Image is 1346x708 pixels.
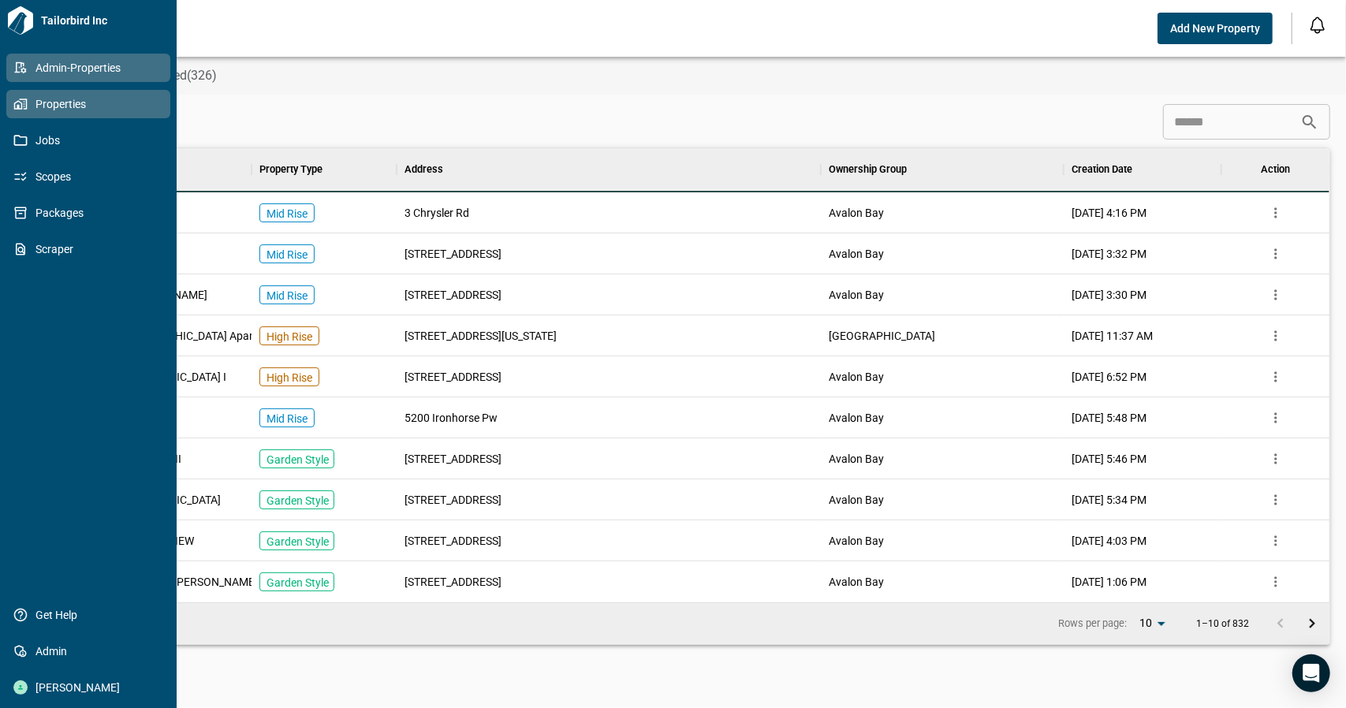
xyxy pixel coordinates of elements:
div: Ownership Group [821,147,1063,192]
button: more [1264,365,1288,389]
button: more [1264,570,1288,594]
span: [DATE] 11:37 AM [1072,328,1153,344]
span: [GEOGRAPHIC_DATA] [829,328,935,344]
span: [US_STATE][GEOGRAPHIC_DATA] Apartments [65,328,288,344]
button: more [1264,201,1288,225]
span: [PERSON_NAME] [28,680,155,695]
a: Properties [6,90,170,118]
span: Admin [28,643,155,659]
span: [STREET_ADDRESS] [405,574,501,590]
span: [STREET_ADDRESS] [405,451,501,467]
span: [DATE] 3:30 PM [1072,287,1147,303]
p: Garden Style [267,452,329,468]
span: [DATE] 5:34 PM [1072,492,1147,508]
a: Admin-Properties [6,54,170,82]
div: Address [405,147,443,192]
span: [STREET_ADDRESS][US_STATE] [405,328,557,344]
span: [DATE] 3:32 PM [1072,246,1147,262]
span: [STREET_ADDRESS] [405,492,501,508]
button: more [1264,488,1288,512]
button: more [1264,283,1288,307]
a: Jobs [6,126,170,155]
span: Avalon Bay [829,369,884,385]
span: [DATE] 1:06 PM [1072,574,1147,590]
a: Scopes [6,162,170,191]
span: [STREET_ADDRESS] [405,533,501,549]
span: Avalon Bay [829,451,884,467]
button: Add New Property [1158,13,1273,44]
a: Admin [6,637,170,665]
button: more [1264,447,1288,471]
span: Archived(326) [139,68,217,84]
div: Ownership Group [829,147,907,192]
span: [STREET_ADDRESS] [405,369,501,385]
span: Avalon Bay [829,492,884,508]
p: Mid Rise [267,411,308,427]
span: Packages [28,205,155,221]
button: Open notification feed [1305,13,1330,38]
span: Jobs [28,132,155,148]
span: Avalon Bay [829,410,884,426]
span: 5200 Ironhorse Pw [405,410,498,426]
div: Property Name [58,147,252,192]
span: Scraper [28,241,155,257]
div: Action [1261,147,1290,192]
p: Rows per page: [1058,617,1127,631]
div: Property Type [252,147,397,192]
div: Property Type [259,147,323,192]
span: [DATE] 5:46 PM [1072,451,1147,467]
div: Action [1221,147,1330,192]
p: Garden Style [267,534,329,550]
span: Admin-Properties [28,60,155,76]
span: [STREET_ADDRESS] [405,246,501,262]
p: Mid Rise [267,247,308,263]
div: Creation Date [1072,147,1132,192]
a: Packages [6,199,170,227]
button: more [1264,242,1288,266]
span: [STREET_ADDRESS] [405,287,501,303]
span: Properties [28,96,155,112]
span: Avalon Bay [829,574,884,590]
span: Avalon Bay [829,246,884,262]
span: Avalon Bay [829,533,884,549]
button: Go to next page [1296,608,1328,639]
button: more [1264,406,1288,430]
span: [DATE] 4:03 PM [1072,533,1147,549]
div: 10 [1133,612,1171,635]
div: Creation Date [1064,147,1221,192]
p: Garden Style [267,493,329,509]
span: 3 Chrysler Rd [405,205,469,221]
span: Add New Property [1170,20,1260,36]
p: High Rise [267,329,312,345]
span: Get Help [28,607,155,623]
span: Avalon Bay [829,287,884,303]
span: Avalon Bay [829,205,884,221]
a: Scraper [6,235,170,263]
span: [DATE] 4:16 PM [1072,205,1147,221]
div: Address [397,147,821,192]
div: base tabs [41,57,1346,95]
p: High Rise [267,370,312,386]
span: Scopes [28,169,155,184]
div: Open Intercom Messenger [1292,654,1330,692]
p: Mid Rise [267,206,308,222]
span: [DATE] 5:48 PM [1072,410,1147,426]
p: Mid Rise [267,288,308,304]
span: Tailorbird Inc [35,13,170,28]
button: more [1264,324,1288,348]
button: more [1264,529,1288,553]
span: [DATE] 6:52 PM [1072,369,1147,385]
p: 1–10 of 832 [1196,619,1249,629]
p: Garden Style [267,575,329,591]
